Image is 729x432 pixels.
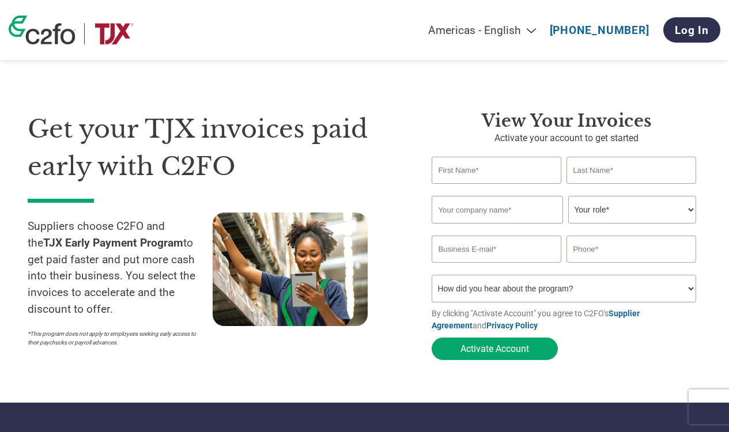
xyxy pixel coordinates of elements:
img: supply chain worker [213,213,368,326]
div: Invalid company name or company name is too long [432,225,696,231]
input: Invalid Email format [432,236,561,263]
p: *This program does not apply to employees seeking early access to their paychecks or payroll adva... [28,329,201,347]
p: Suppliers choose C2FO and the to get paid faster and put more cash into their business. You selec... [28,218,213,318]
a: Privacy Policy [486,321,538,330]
div: Inavlid Phone Number [566,264,696,270]
input: Last Name* [566,157,696,184]
select: Title/Role [568,196,696,223]
a: [PHONE_NUMBER] [550,24,649,37]
h1: Get your TJX invoices paid early with C2FO [28,111,397,185]
a: Log In [663,17,720,43]
button: Activate Account [432,338,558,360]
h3: View Your Invoices [432,111,701,131]
strong: TJX Early Payment Program [43,236,183,249]
img: TJX [93,23,135,44]
p: Activate your account to get started [432,131,701,145]
input: Phone* [566,236,696,263]
div: Invalid first name or first name is too long [432,185,561,191]
input: Your company name* [432,196,562,223]
input: First Name* [432,157,561,184]
img: c2fo logo [9,16,75,44]
div: Inavlid Email Address [432,264,561,270]
div: Invalid last name or last name is too long [566,185,696,191]
p: By clicking "Activate Account" you agree to C2FO's and [432,308,701,332]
